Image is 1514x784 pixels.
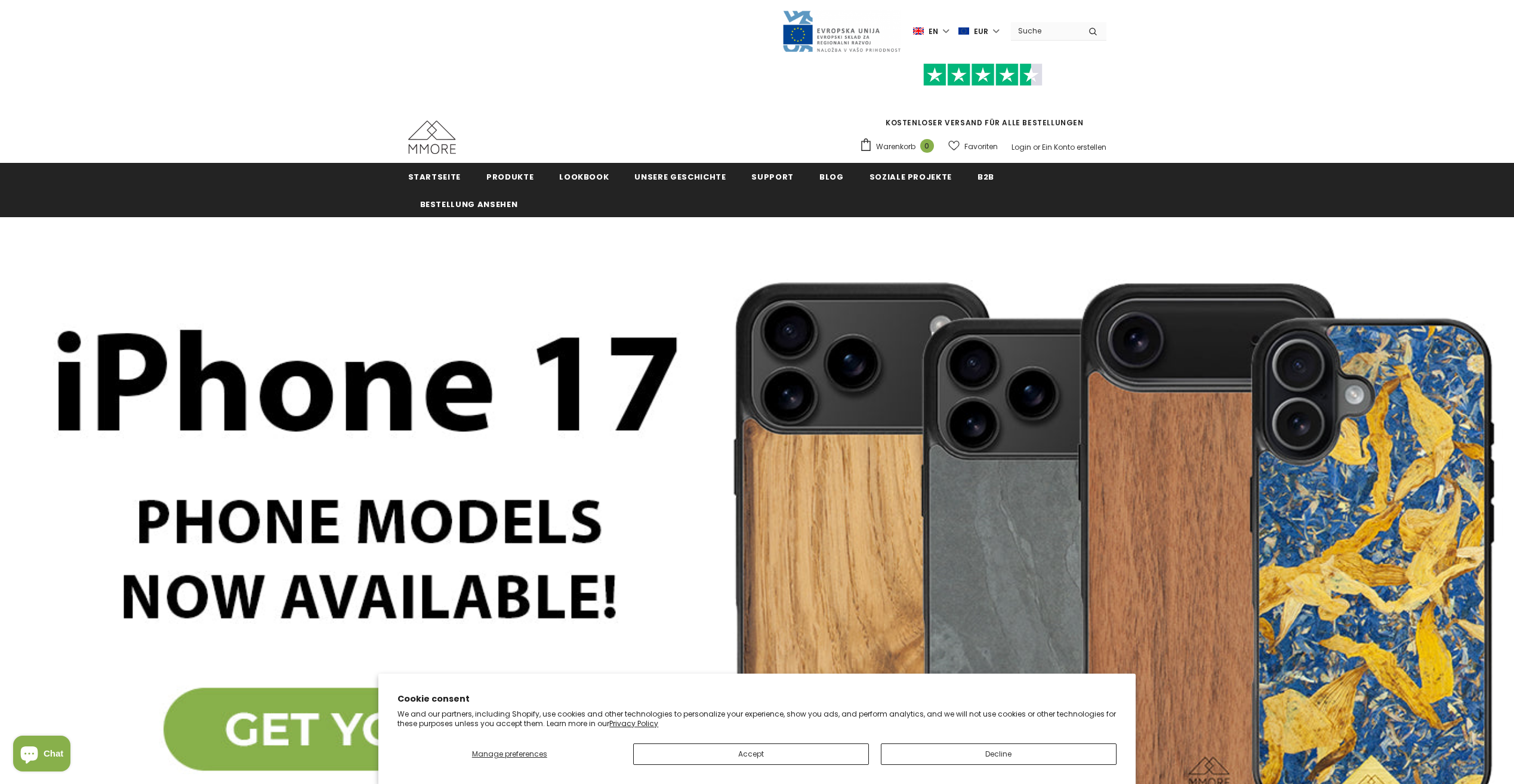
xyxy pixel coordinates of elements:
[633,743,869,765] button: Accept
[978,171,994,183] span: B2B
[397,709,1117,728] p: We and our partners, including Shopify, use cookies and other technologies to personalize your ex...
[751,163,794,190] a: Support
[869,163,952,190] a: Soziale Projekte
[1042,142,1106,152] a: Ein Konto erstellen
[472,749,547,759] span: Manage preferences
[1012,142,1031,152] a: Login
[920,139,934,153] span: 0
[978,163,994,190] a: B2B
[964,141,998,153] span: Favoriten
[881,743,1117,765] button: Decline
[609,718,658,729] a: Privacy Policy
[859,69,1106,128] span: KOSTENLOSER VERSAND FÜR ALLE BESTELLUNGEN
[408,171,461,183] span: Startseite
[869,171,952,183] span: Soziale Projekte
[819,163,844,190] a: Blog
[948,136,998,157] a: Favoriten
[420,199,518,210] span: Bestellung ansehen
[929,26,938,38] span: en
[408,121,456,154] img: MMORE Cases
[751,171,794,183] span: Support
[10,736,74,774] inbox-online-store-chat: Shopify online store chat
[1011,22,1080,39] input: Search Site
[819,171,844,183] span: Blog
[420,190,518,217] a: Bestellung ansehen
[923,63,1043,87] img: Vertrauen Sie Pilot Stars
[913,26,924,36] img: i-lang-1.png
[559,163,609,190] a: Lookbook
[397,693,1117,705] h2: Cookie consent
[1033,142,1040,152] span: or
[486,163,534,190] a: Produkte
[634,171,726,183] span: Unsere Geschichte
[486,171,534,183] span: Produkte
[397,743,621,765] button: Manage preferences
[408,163,461,190] a: Startseite
[782,10,901,53] img: Javni Razpis
[634,163,726,190] a: Unsere Geschichte
[859,86,1106,117] iframe: Customer reviews powered by Trustpilot
[859,138,940,156] a: Warenkorb 0
[876,141,915,153] span: Warenkorb
[559,171,609,183] span: Lookbook
[974,26,988,38] span: EUR
[782,26,901,36] a: Javni Razpis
